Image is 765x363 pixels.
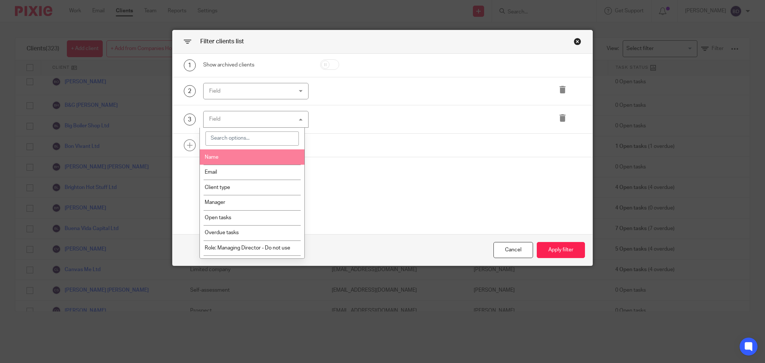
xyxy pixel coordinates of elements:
button: Apply filter [537,242,585,258]
span: Email [205,170,217,175]
div: Close this dialog window [574,38,581,45]
div: 2 [184,85,196,97]
div: 3 [184,114,196,125]
span: Client type [205,185,230,190]
span: Name [205,155,219,160]
input: Search options... [205,131,299,146]
span: Filter clients list [200,38,244,44]
span: Open tasks [205,215,231,220]
div: Show archived clients [203,61,309,69]
span: Role: Managing Director - Do not use [205,245,290,251]
div: Close this dialog window [493,242,533,258]
div: Field [209,117,220,122]
span: Overdue tasks [205,230,239,235]
span: Manager [205,200,225,205]
div: 1 [184,59,196,71]
div: Field [209,83,288,99]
